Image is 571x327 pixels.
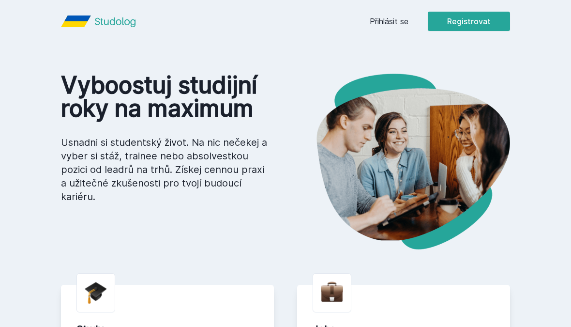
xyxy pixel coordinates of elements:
[370,16,408,27] a: Přihlásit se
[61,74,270,120] h1: Vyboostuj studijní roky na maximum
[285,74,510,249] img: hero.png
[85,281,107,304] img: graduation-cap.png
[61,136,270,203] p: Usnadni si studentský život. Na nic nečekej a vyber si stáž, trainee nebo absolvestkou pozici od ...
[428,12,510,31] button: Registrovat
[321,280,343,304] img: briefcase.png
